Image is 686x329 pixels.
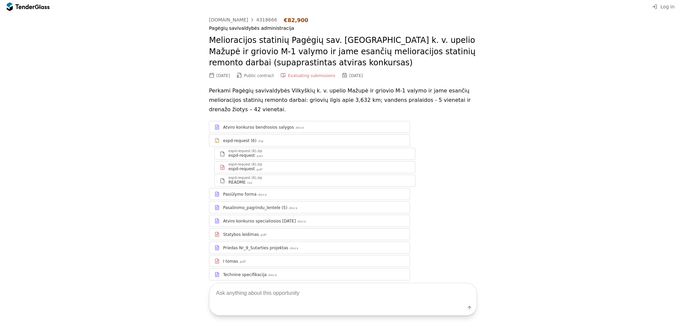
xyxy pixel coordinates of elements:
[223,138,257,143] div: espd-request (6)
[228,166,255,172] div: espd-request
[209,201,410,213] a: Pasalinimo_pagrindu_lentele (5).docx
[288,73,335,78] span: Evaluating submissions
[228,176,262,180] div: espd-request (6).zip
[223,218,296,224] div: Atviro konkurso specialiosios [DATE]
[214,148,415,160] a: espd-request (6).zipespd-request.xml
[216,73,230,78] div: [DATE]
[257,139,264,143] div: .zip
[289,246,299,251] div: .docx
[209,268,410,280] a: Technine specifikacija.docx
[228,180,246,185] div: README
[256,168,263,172] div: .pdf
[223,232,259,237] div: Statybos leidimas
[260,233,267,237] div: .pdf
[209,228,410,240] a: Statybos leidimas.pdf
[214,161,415,173] a: espd-request (6).zipespd-request.pdf
[209,215,410,227] a: Atviro konkurso specialiosios [DATE].docx
[209,86,477,114] p: Perkami Pagėgių savivaldybės Vilkyškių k. v. upelio Mažupė ir griovio M-1 valymo ir jame esančių ...
[209,25,477,31] div: Pagėgių savivaldybės administracija
[209,255,410,267] a: I tomas.pdf
[349,73,363,78] div: [DATE]
[223,259,238,264] div: I tomas
[296,219,306,224] div: .docx
[256,154,263,158] div: .xml
[209,188,410,200] a: Pasiūlymo forma.docx
[288,206,298,210] div: .docx
[294,126,304,130] div: .docx
[244,73,274,78] span: Public contract
[661,4,675,9] span: Log in
[223,192,257,197] div: Pasiūlymo forma
[228,149,262,153] div: espd-request (6).zip
[209,121,410,133] a: Atviro konkurso bendrosios salygos.docx
[284,17,308,23] div: €82,900
[223,125,294,130] div: Atviro konkurso bendrosios salygos
[209,242,410,254] a: Priedas Nr_9_Sutarties projektas.docx
[209,17,248,22] div: [DOMAIN_NAME]
[228,153,255,158] div: espd-request
[239,260,246,264] div: .pdf
[223,245,288,251] div: Priedas Nr_9_Sutarties projektas
[228,163,262,166] div: espd-request (6).zip
[246,181,253,185] div: .txt
[209,35,477,69] h2: Melioracijos statinių Pagėgių sav. [GEOGRAPHIC_DATA] k. v. upelio Mažupė ir griovio M-1 valymo ir...
[223,205,287,210] div: Pasalinimo_pagrindu_lentele (5)
[256,17,277,22] div: 4318666
[209,134,410,146] a: espd-request (6).zip
[209,17,277,22] a: [DOMAIN_NAME]4318666
[214,175,415,187] a: espd-request (6).zipREADME.txt
[257,193,267,197] div: .docx
[650,3,677,11] button: Log in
